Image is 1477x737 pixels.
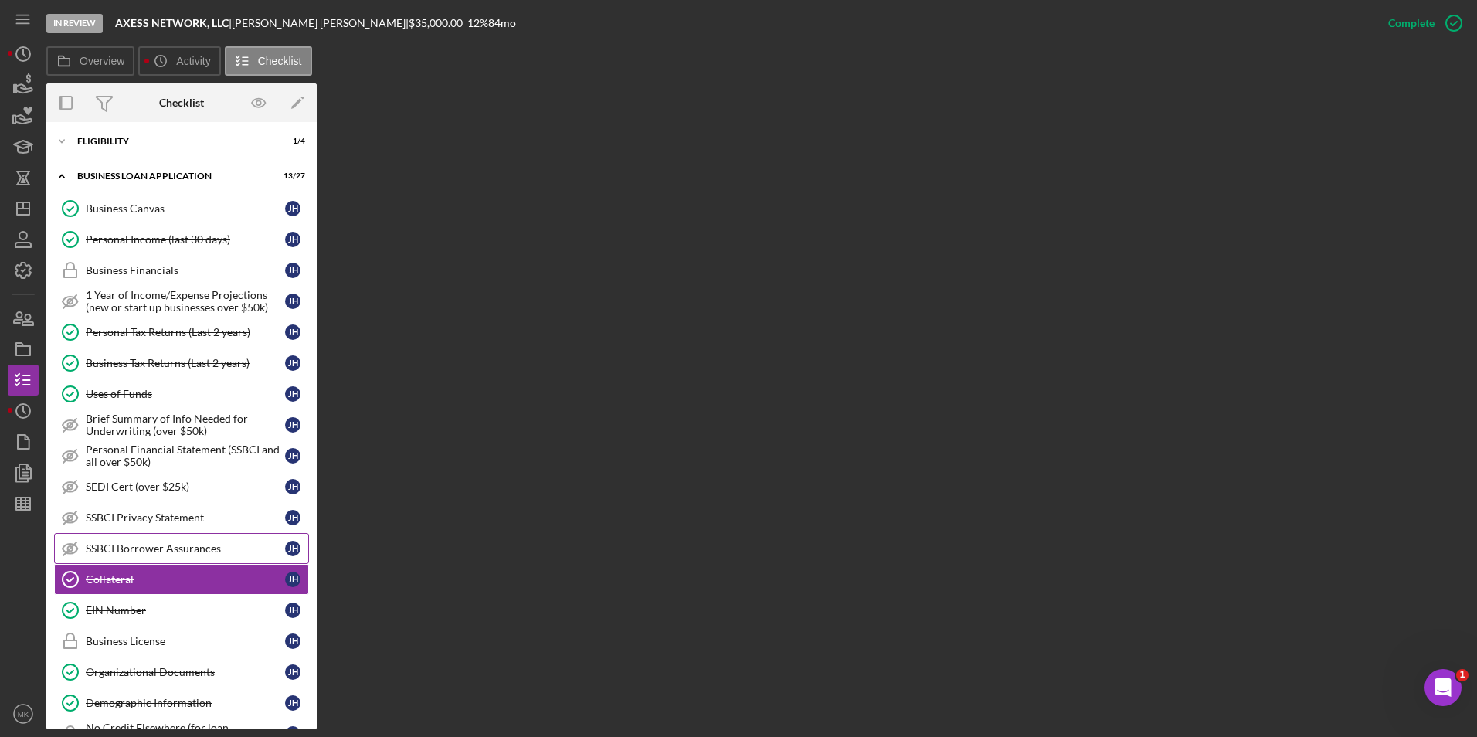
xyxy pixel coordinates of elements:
[115,16,229,29] b: AXESS NETWORK, LLC
[285,263,300,278] div: J H
[86,326,285,338] div: Personal Tax Returns (Last 2 years)
[285,633,300,649] div: J H
[54,286,309,317] a: 1 Year of Income/Expense Projections (new or start up businesses over $50k)JH
[54,379,309,409] a: Uses of FundsJH
[86,388,285,400] div: Uses of Funds
[285,603,300,618] div: J H
[54,471,309,502] a: SEDI Cert (over $25k)JH
[285,510,300,525] div: J H
[86,202,285,215] div: Business Canvas
[285,664,300,680] div: J H
[54,317,309,348] a: Personal Tax Returns (Last 2 years)JH
[54,657,309,688] a: Organizational DocumentsJH
[225,46,312,76] button: Checklist
[285,355,300,371] div: J H
[159,97,204,109] div: Checklist
[54,440,309,471] a: Personal Financial Statement (SSBCI and all over $50k)JH
[8,698,39,729] button: MK
[77,137,267,146] div: ELIGIBILITY
[86,542,285,555] div: SSBCI Borrower Assurances
[1373,8,1469,39] button: Complete
[258,55,302,67] label: Checklist
[86,511,285,524] div: SSBCI Privacy Statement
[285,232,300,247] div: J H
[115,17,232,29] div: |
[54,224,309,255] a: Personal Income (last 30 days)JH
[409,17,467,29] div: $35,000.00
[285,541,300,556] div: J H
[46,14,103,33] div: In Review
[86,233,285,246] div: Personal Income (last 30 days)
[77,172,267,181] div: BUSINESS LOAN APPLICATION
[54,688,309,718] a: Demographic InformationJH
[86,481,285,493] div: SEDI Cert (over $25k)
[80,55,124,67] label: Overview
[467,17,488,29] div: 12 %
[277,172,305,181] div: 13 / 27
[1388,8,1435,39] div: Complete
[54,564,309,595] a: CollateralJH
[138,46,220,76] button: Activity
[285,324,300,340] div: J H
[54,533,309,564] a: SSBCI Borrower AssurancesJH
[285,417,300,433] div: J H
[285,572,300,587] div: J H
[86,635,285,647] div: Business License
[86,443,285,468] div: Personal Financial Statement (SSBCI and all over $50k)
[277,137,305,146] div: 1 / 4
[285,695,300,711] div: J H
[86,604,285,616] div: EIN Number
[285,294,300,309] div: J H
[54,409,309,440] a: Brief Summary of Info Needed for Underwriting (over $50k)JH
[54,255,309,286] a: Business FinancialsJH
[54,595,309,626] a: EIN NumberJH
[285,479,300,494] div: J H
[86,573,285,586] div: Collateral
[54,193,309,224] a: Business CanvasJH
[54,348,309,379] a: Business Tax Returns (Last 2 years)JH
[18,710,29,718] text: MK
[1456,669,1469,681] span: 1
[232,17,409,29] div: [PERSON_NAME] [PERSON_NAME] |
[1424,669,1462,706] iframe: Intercom live chat
[46,46,134,76] button: Overview
[176,55,210,67] label: Activity
[54,626,309,657] a: Business LicenseJH
[86,289,285,314] div: 1 Year of Income/Expense Projections (new or start up businesses over $50k)
[86,357,285,369] div: Business Tax Returns (Last 2 years)
[86,264,285,277] div: Business Financials
[285,201,300,216] div: J H
[54,502,309,533] a: SSBCI Privacy StatementJH
[285,448,300,464] div: J H
[285,386,300,402] div: J H
[86,413,285,437] div: Brief Summary of Info Needed for Underwriting (over $50k)
[86,697,285,709] div: Demographic Information
[488,17,516,29] div: 84 mo
[86,666,285,678] div: Organizational Documents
